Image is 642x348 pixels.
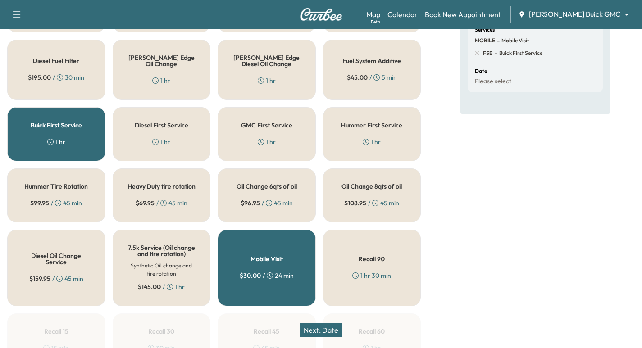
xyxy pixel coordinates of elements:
div: 1 hr [152,76,170,85]
div: / 45 min [136,199,187,208]
span: - [493,49,497,58]
span: $ 45.00 [347,73,368,82]
img: Curbee Logo [300,8,343,21]
button: Next: Date [300,323,342,337]
span: $ 96.95 [241,199,260,208]
h5: Oil Change 8qts of oil [341,183,402,190]
span: $ 159.95 [29,274,50,283]
span: Buick First Service [497,50,542,57]
h5: [PERSON_NAME] Edge Oil Change [127,54,196,67]
div: / 45 min [29,274,83,283]
div: 1 hr 30 min [352,271,391,280]
div: 1 hr [152,137,170,146]
div: 1 hr [363,137,381,146]
a: Book New Appointment [425,9,501,20]
h5: Recall 90 [359,256,385,262]
div: Beta [371,18,380,25]
span: [PERSON_NAME] Buick GMC [529,9,620,19]
h6: Date [475,68,487,74]
h5: Fuel System Additive [342,58,401,64]
a: MapBeta [366,9,380,20]
div: 1 hr [258,137,276,146]
h5: Heavy Duty tire rotation [127,183,196,190]
div: 1 hr [258,76,276,85]
span: $ 195.00 [28,73,51,82]
p: Please select [475,77,511,86]
div: / 45 min [241,199,293,208]
div: / 5 min [347,73,397,82]
div: / 45 min [344,199,399,208]
span: - [495,36,500,45]
h5: Hummer Tire Rotation [24,183,88,190]
div: 1 hr [47,137,65,146]
span: Mobile Visit [500,37,529,44]
h5: Diesel Fuel Filter [33,58,79,64]
h5: GMC First Service [241,122,292,128]
h5: Hummer First Service [341,122,402,128]
span: $ 108.95 [344,199,366,208]
span: MOBILE [475,37,495,44]
span: $ 30.00 [240,271,261,280]
div: / 30 min [28,73,84,82]
span: FSB [483,50,493,57]
div: / 1 hr [138,282,185,291]
h5: Oil Change 6qts of oil [237,183,297,190]
h6: Synthetic Oil change and tire rotation [127,262,196,278]
span: $ 99.95 [30,199,49,208]
h5: Diesel Oil Change Service [22,253,91,265]
span: $ 145.00 [138,282,161,291]
h6: Services [475,27,495,32]
h5: 7.5k Service (Oil change and tire rotation) [127,244,196,257]
span: $ 69.95 [136,199,155,208]
div: / 45 min [30,199,82,208]
h5: Buick First Service [31,122,82,128]
h5: [PERSON_NAME] Edge Diesel Oil Change [232,54,301,67]
div: / 24 min [240,271,294,280]
a: Calendar [387,9,418,20]
h5: Mobile Visit [250,256,283,262]
h5: Diesel First Service [135,122,188,128]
